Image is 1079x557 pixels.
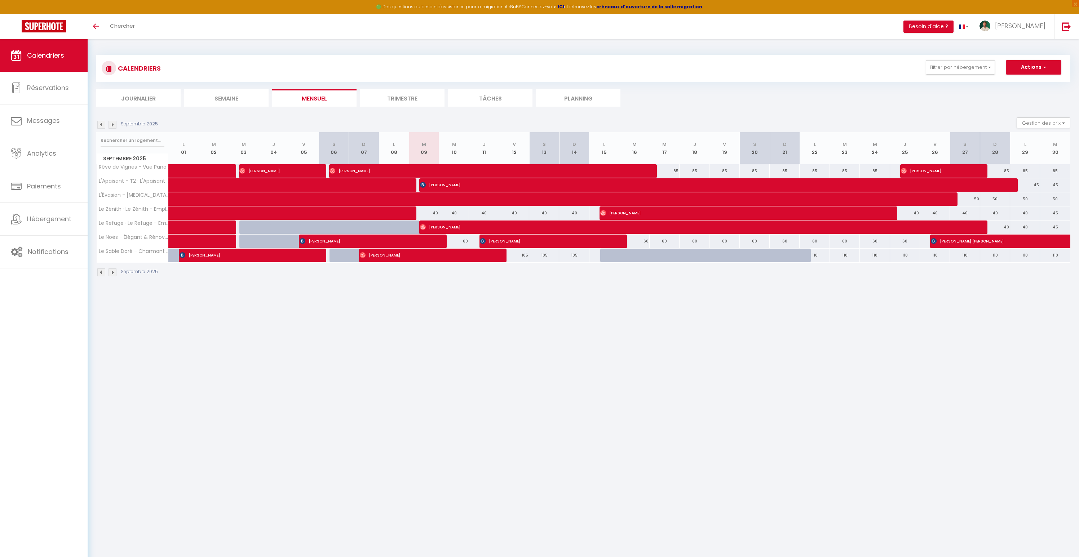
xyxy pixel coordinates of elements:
h3: CALENDRIERS [116,60,161,76]
abbr: M [843,141,847,148]
span: Notifications [28,247,68,256]
div: 60 [890,235,920,248]
span: Analytics [27,149,56,158]
div: 40 [950,206,980,220]
th: 17 [650,132,680,164]
abbr: M [873,141,877,148]
th: 02 [199,132,229,164]
span: Le Sable Doré - Charmant & Rénové | T2 - Clim-Parking-[GEOGRAPHIC_DATA] [98,249,170,254]
div: 40 [409,206,439,220]
th: 18 [680,132,709,164]
span: [PERSON_NAME] [995,21,1045,30]
th: 24 [860,132,890,164]
abbr: D [993,141,997,148]
div: 85 [709,164,739,178]
abbr: S [332,141,336,148]
abbr: M [422,141,426,148]
input: Rechercher un logement... [101,134,164,147]
span: Messages [27,116,60,125]
div: 40 [499,206,529,220]
li: Tâches [448,89,532,107]
div: 45 [1040,178,1070,192]
div: 85 [680,164,709,178]
button: Filtrer par hébergement [926,60,995,75]
div: 60 [800,235,830,248]
div: 45 [1040,206,1070,220]
div: 110 [1040,249,1070,262]
abbr: M [1053,141,1057,148]
div: 60 [650,235,680,248]
button: Gestion des prix [1017,117,1070,128]
span: [PERSON_NAME] [239,164,310,178]
div: 50 [950,192,980,206]
th: 29 [1010,132,1040,164]
strong: ICI [558,4,564,10]
button: Besoin d'aide ? [903,21,954,33]
div: 85 [1010,164,1040,178]
p: Septembre 2025 [121,121,158,128]
th: 06 [319,132,349,164]
div: 40 [890,206,920,220]
span: [PERSON_NAME] [360,248,491,262]
div: 85 [740,164,770,178]
div: 110 [980,249,1010,262]
div: 110 [950,249,980,262]
abbr: M [212,141,216,148]
div: 85 [830,164,860,178]
div: 85 [860,164,890,178]
th: 11 [469,132,499,164]
th: 08 [379,132,409,164]
div: 50 [980,192,1010,206]
span: [PERSON_NAME] [480,234,611,248]
div: 45 [1010,178,1040,192]
div: 40 [469,206,499,220]
p: Septembre 2025 [121,268,158,275]
th: 26 [920,132,950,164]
abbr: L [182,141,185,148]
div: 60 [619,235,649,248]
div: 40 [980,206,1010,220]
div: 85 [1040,164,1070,178]
a: ... [PERSON_NAME] [974,14,1054,39]
span: [PERSON_NAME] [PERSON_NAME] [931,234,1063,248]
abbr: L [393,141,395,148]
th: 15 [589,132,619,164]
th: 13 [529,132,559,164]
th: 19 [709,132,739,164]
div: 40 [1010,206,1040,220]
div: 105 [499,249,529,262]
div: 40 [559,206,589,220]
span: Septembre 2025 [97,153,168,164]
abbr: S [753,141,756,148]
abbr: S [543,141,546,148]
div: 60 [439,235,469,248]
abbr: M [242,141,246,148]
abbr: M [662,141,667,148]
th: 20 [740,132,770,164]
div: 50 [1040,192,1070,206]
div: 60 [680,235,709,248]
img: logout [1062,22,1071,31]
th: 16 [619,132,649,164]
span: [PERSON_NAME] [420,220,975,234]
abbr: V [723,141,726,148]
abbr: S [963,141,967,148]
img: ... [979,21,990,31]
abbr: L [1024,141,1026,148]
div: 60 [770,235,800,248]
button: Actions [1006,60,1061,75]
th: 22 [800,132,830,164]
th: 14 [559,132,589,164]
span: [PERSON_NAME] [600,206,883,220]
div: 85 [800,164,830,178]
abbr: D [783,141,787,148]
th: 12 [499,132,529,164]
li: Planning [536,89,620,107]
th: 27 [950,132,980,164]
div: 45 [1040,220,1070,234]
th: 28 [980,132,1010,164]
div: 40 [980,220,1010,234]
span: Le Refuge · Le Refuge - Emplacement central au coeur de [GEOGRAPHIC_DATA] [98,220,170,226]
div: 60 [860,235,890,248]
span: Le Zénith · Le Zénith - Emplacement central à Dax - T2 [98,206,170,212]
